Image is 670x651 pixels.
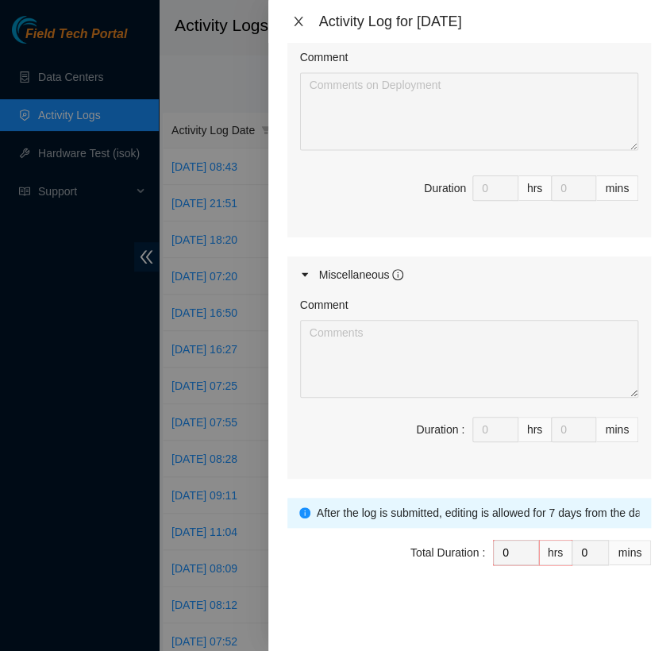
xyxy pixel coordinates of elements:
[410,544,485,561] div: Total Duration :
[300,270,310,279] span: caret-right
[300,296,348,314] label: Comment
[416,421,464,438] div: Duration :
[300,72,638,150] textarea: Comment
[300,48,348,66] label: Comment
[518,175,552,201] div: hrs
[596,175,638,201] div: mins
[392,269,403,280] span: info-circle
[539,540,572,565] div: hrs
[319,13,651,30] div: Activity Log for [DATE]
[609,540,651,565] div: mins
[300,320,638,398] textarea: Comment
[424,179,466,197] div: Duration
[299,507,310,518] span: info-circle
[596,417,638,442] div: mins
[518,417,552,442] div: hrs
[319,266,404,283] div: Miscellaneous
[292,15,305,28] span: close
[287,14,310,29] button: Close
[287,256,651,293] div: Miscellaneous info-circle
